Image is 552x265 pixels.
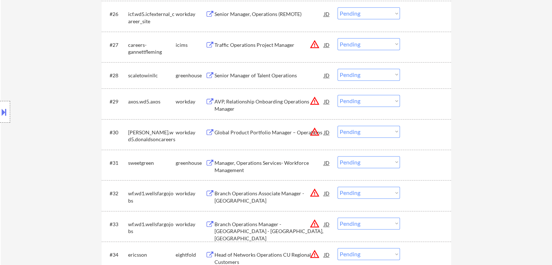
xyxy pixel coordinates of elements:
[176,11,205,18] div: workday
[128,72,176,79] div: scaletowinllc
[176,159,205,167] div: greenhouse
[310,127,320,137] button: warning_amber
[323,7,331,20] div: JD
[110,41,122,49] div: #27
[310,219,320,229] button: warning_amber
[214,98,324,112] div: AVP, Relationship Onboarding Operations Manager
[214,159,324,174] div: Manager, Operations Services- Workforce Management
[176,251,205,258] div: eightfold
[323,248,331,261] div: JD
[176,221,205,228] div: workday
[310,249,320,259] button: warning_amber
[214,72,324,79] div: Senior Manager of Talent Operations
[128,11,176,25] div: icf.wd5.icfexternal_career_site
[214,221,324,242] div: Branch Operations Manager - [GEOGRAPHIC_DATA] - [GEOGRAPHIC_DATA], [GEOGRAPHIC_DATA]
[128,159,176,167] div: sweetgreen
[128,190,176,204] div: wf.wd1.wellsfargojobs
[214,41,324,49] div: Traffic Operations Project Manager
[128,129,176,143] div: [PERSON_NAME].wd5.donaldsoncareers
[176,41,205,49] div: icims
[110,221,122,228] div: #33
[110,11,122,18] div: #26
[176,72,205,79] div: greenhouse
[128,251,176,258] div: ericsson
[323,38,331,51] div: JD
[323,217,331,231] div: JD
[310,96,320,106] button: warning_amber
[176,129,205,136] div: workday
[110,251,122,258] div: #34
[110,190,122,197] div: #32
[323,69,331,82] div: JD
[214,129,324,136] div: Global Product Portfolio Manager – Operations
[176,190,205,197] div: workday
[323,187,331,200] div: JD
[214,190,324,204] div: Branch Operations Associate Manager - [GEOGRAPHIC_DATA]
[214,11,324,18] div: Senior Manager, Operations (REMOTE)
[323,95,331,108] div: JD
[176,98,205,105] div: workday
[128,98,176,105] div: axos.wd5.axos
[323,156,331,169] div: JD
[310,188,320,198] button: warning_amber
[128,41,176,56] div: careers-gannettfleming
[310,39,320,49] button: warning_amber
[323,126,331,139] div: JD
[128,221,176,235] div: wf.wd1.wellsfargojobs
